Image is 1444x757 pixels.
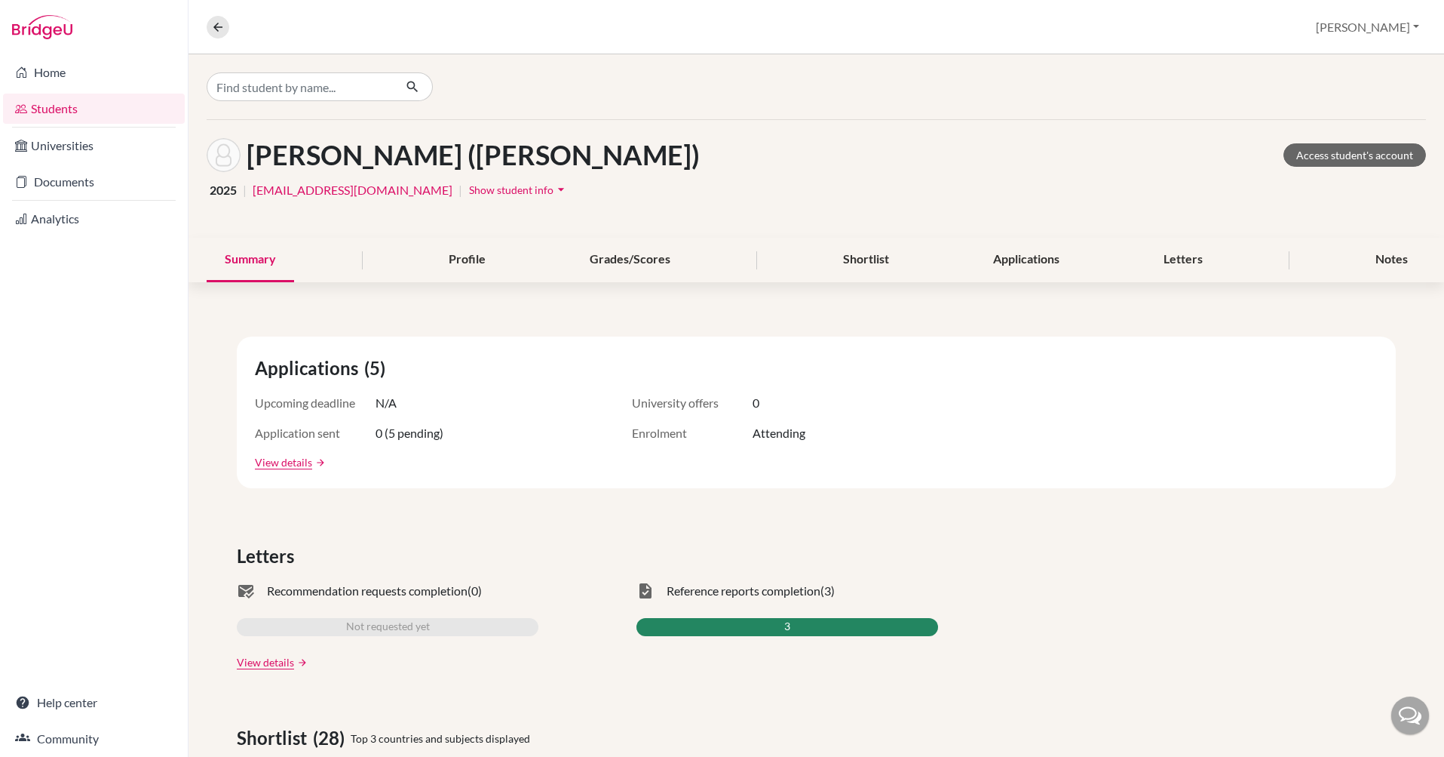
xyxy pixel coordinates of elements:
span: Letters [237,543,300,570]
a: View details [237,654,294,670]
a: Home [3,57,185,88]
button: [PERSON_NAME] [1309,13,1426,42]
img: Minh Khue (Michelle) Tran's avatar [207,138,241,172]
span: Upcoming deadline [255,394,376,412]
span: Applications [255,355,364,382]
span: Help [34,11,65,24]
a: arrow_forward [294,657,308,668]
span: (28) [313,725,351,752]
a: View details [255,454,312,470]
span: task [636,582,655,600]
span: Top 3 countries and subjects displayed [351,731,530,746]
span: 0 [753,394,759,412]
span: Shortlist [237,725,313,752]
a: Analytics [3,204,185,234]
a: Help center [3,688,185,718]
span: University offers [632,394,753,412]
span: 2025 [210,181,237,199]
a: Documents [3,167,185,197]
a: arrow_forward [312,457,326,468]
span: Enrolment [632,424,753,442]
img: Bridge-U [12,15,72,39]
span: Application sent [255,424,376,442]
span: 3 [784,618,790,636]
span: 0 (5 pending) [376,424,443,442]
span: | [243,181,247,199]
div: Summary [207,238,294,282]
button: Show student infoarrow_drop_down [468,178,569,202]
span: Reference reports completion [667,582,820,600]
span: | [458,181,462,199]
h1: [PERSON_NAME] ([PERSON_NAME]) [247,139,700,171]
span: Show student info [469,183,553,196]
a: Universities [3,131,185,161]
div: Applications [975,238,1078,282]
div: Shortlist [825,238,907,282]
span: N/A [376,394,397,412]
span: Recommendation requests completion [267,582,468,600]
div: Grades/Scores [572,238,688,282]
span: (3) [820,582,835,600]
div: Profile [431,238,504,282]
div: Letters [1145,238,1221,282]
a: Community [3,724,185,754]
span: Attending [753,424,805,442]
span: (5) [364,355,391,382]
i: arrow_drop_down [553,182,569,197]
a: Students [3,94,185,124]
span: mark_email_read [237,582,255,600]
div: Notes [1357,238,1426,282]
span: Not requested yet [346,618,430,636]
input: Find student by name... [207,72,394,101]
span: (0) [468,582,482,600]
a: Access student's account [1283,143,1426,167]
a: [EMAIL_ADDRESS][DOMAIN_NAME] [253,181,452,199]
